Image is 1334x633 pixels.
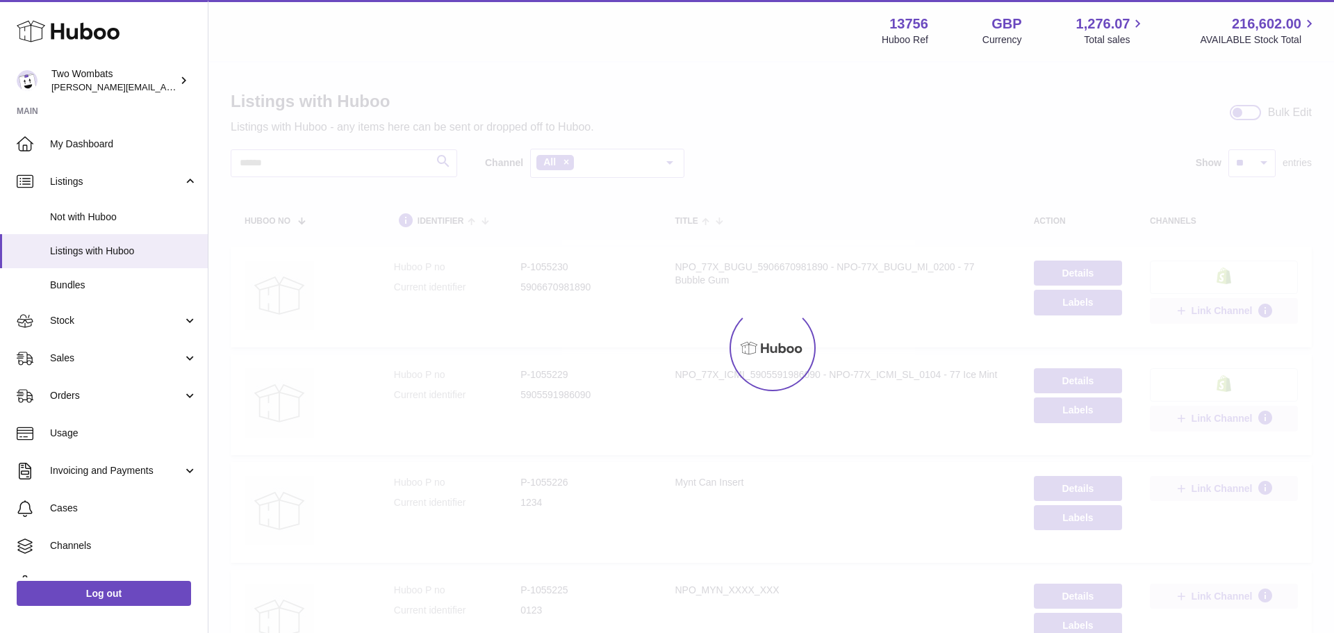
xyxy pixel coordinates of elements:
[50,211,197,224] span: Not with Huboo
[889,15,928,33] strong: 13756
[1200,15,1317,47] a: 216,602.00 AVAILABLE Stock Total
[50,389,183,402] span: Orders
[50,502,197,515] span: Cases
[51,81,353,92] span: [PERSON_NAME][EMAIL_ADDRESS][PERSON_NAME][DOMAIN_NAME]
[982,33,1022,47] div: Currency
[1076,15,1146,47] a: 1,276.07 Total sales
[1076,15,1130,33] span: 1,276.07
[1084,33,1146,47] span: Total sales
[882,33,928,47] div: Huboo Ref
[17,70,38,91] img: adam.randall@twowombats.com
[1232,15,1301,33] span: 216,602.00
[50,138,197,151] span: My Dashboard
[50,314,183,327] span: Stock
[50,352,183,365] span: Sales
[991,15,1021,33] strong: GBP
[50,464,183,477] span: Invoicing and Payments
[1200,33,1317,47] span: AVAILABLE Stock Total
[50,577,197,590] span: Settings
[50,245,197,258] span: Listings with Huboo
[50,279,197,292] span: Bundles
[51,67,176,94] div: Two Wombats
[50,539,197,552] span: Channels
[50,175,183,188] span: Listings
[50,427,197,440] span: Usage
[17,581,191,606] a: Log out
